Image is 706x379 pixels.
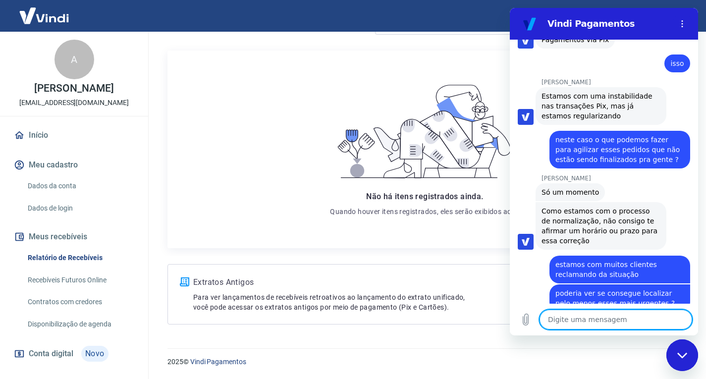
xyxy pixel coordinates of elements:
[190,358,246,366] a: Vindi Pagamentos
[24,198,136,218] a: Dados de login
[12,0,76,31] img: Vindi
[658,7,694,25] button: Sair
[34,83,113,94] p: [PERSON_NAME]
[29,347,73,361] span: Conta digital
[330,207,519,217] p: Quando houver itens registrados, eles serão exibidos aqui.
[24,314,136,334] a: Disponibilização de agenda
[180,277,189,286] img: ícone
[193,292,573,312] p: Para ver lançamentos de recebíveis retroativos ao lançamento do extrato unificado, você pode aces...
[19,98,129,108] p: [EMAIL_ADDRESS][DOMAIN_NAME]
[366,192,483,201] span: Não há itens registrados ainda.
[24,292,136,312] a: Contratos com credores
[167,357,682,367] p: 2025 ©
[193,276,573,288] p: Extratos Antigos
[54,40,94,79] div: A
[24,270,136,290] a: Recebíveis Futuros Online
[12,154,136,176] button: Meu cadastro
[24,176,136,196] a: Dados da conta
[81,346,109,362] span: Novo
[12,226,136,248] button: Meus recebíveis
[666,339,698,371] iframe: Botão para abrir a janela de mensagens, conversa em andamento
[12,124,136,146] a: Início
[510,8,698,335] iframe: Janela de mensagens
[12,342,136,366] a: Conta digitalNovo
[24,248,136,268] a: Relatório de Recebíveis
